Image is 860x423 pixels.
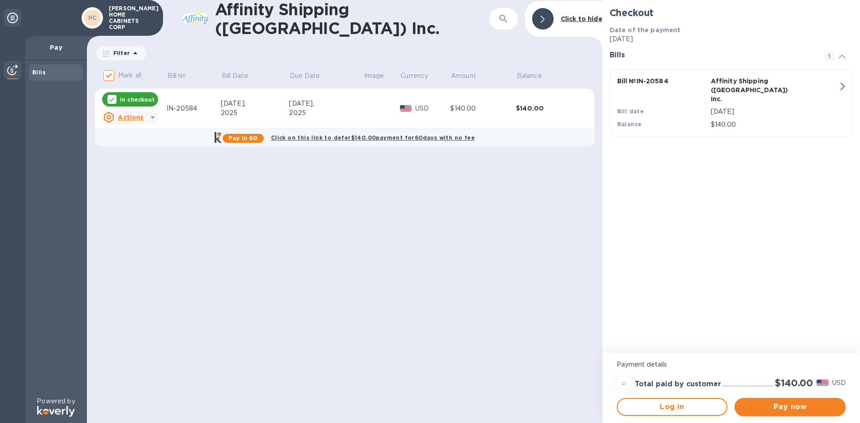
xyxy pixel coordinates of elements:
p: Payment details [617,360,846,369]
div: [DATE], [289,99,363,108]
span: Bill № [168,71,198,81]
p: USD [415,104,450,113]
span: Pay now [742,402,838,412]
u: Actions [118,114,143,121]
b: Click to hide [561,15,602,22]
b: HC [88,14,97,21]
p: $140.00 [711,120,838,129]
p: [PERSON_NAME] HOME CABINETS CORP [109,5,154,30]
p: Bill № [168,71,186,81]
div: 2025 [289,108,363,118]
span: Amount [451,71,488,81]
b: Bills [32,69,46,76]
img: USD [817,380,829,386]
p: Powered by [37,397,75,406]
span: Bill Date [222,71,260,81]
img: Logo [37,406,75,417]
span: Due Date [290,71,331,81]
span: 1 [824,51,835,62]
p: Filter [110,49,130,57]
p: Due Date [290,71,320,81]
b: Balance [617,121,642,128]
div: $140.00 [450,104,516,113]
b: Pay in 60 [228,135,258,141]
h3: Bills [610,51,813,60]
b: Date of the payment [610,26,681,34]
p: Pay [32,43,80,52]
p: Balance [517,71,542,81]
p: [DATE] [610,34,853,44]
p: Amount [451,71,476,81]
p: [DATE] [711,107,838,116]
p: Bill № IN-20584 [617,77,707,85]
b: Click on this link to defer $140.00 payment for 60 days with no fee [271,134,475,141]
div: 2025 [221,108,289,118]
button: Log in [617,398,728,416]
img: USD [400,105,412,111]
p: Image [364,71,384,81]
div: [DATE], [221,99,289,108]
p: USD [832,378,846,388]
button: Bill №IN-20584Affinity Shipping ([GEOGRAPHIC_DATA]) Inc.Bill date[DATE]Balance$140.00 [610,69,853,137]
p: Bill Date [222,71,248,81]
button: Pay now [735,398,846,416]
p: Mark all [118,71,142,80]
h3: Total paid by customer [635,380,721,389]
p: Affinity Shipping ([GEOGRAPHIC_DATA]) Inc. [711,77,801,103]
div: $140.00 [516,104,582,113]
h2: Checkout [610,7,853,18]
div: IN-20584 [167,104,221,113]
div: = [617,376,631,391]
span: Balance [517,71,554,81]
h2: $140.00 [775,377,813,389]
p: In checkout [120,96,155,103]
b: Bill date [617,108,644,115]
p: Currency [400,71,428,81]
span: Log in [625,402,720,412]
